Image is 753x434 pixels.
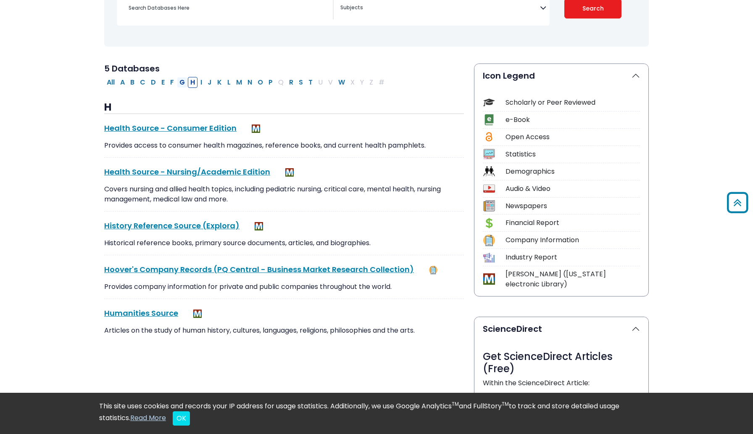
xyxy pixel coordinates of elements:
[124,2,333,14] input: Search database by title or keyword
[104,77,388,87] div: Alpha-list to filter by first letter of database name
[506,184,640,194] div: Audio & Video
[118,77,127,88] button: Filter Results A
[506,115,640,125] div: e-Book
[255,222,263,230] img: MeL (Michigan electronic Library)
[483,114,495,125] img: Icon e-Book
[234,77,245,88] button: Filter Results M
[506,132,640,142] div: Open Access
[474,317,648,341] button: ScienceDirect
[104,101,464,114] h3: H
[266,77,275,88] button: Filter Results P
[205,77,214,88] button: Filter Results J
[104,140,464,151] p: Provides access to consumer health magazines, reference books, and current health pamphlets.
[336,77,348,88] button: Filter Results W
[483,252,495,263] img: Icon Industry Report
[506,235,640,245] div: Company Information
[173,411,190,426] button: Close
[296,77,305,88] button: Filter Results S
[506,167,640,177] div: Demographics
[104,63,160,74] span: 5 Databases
[474,64,648,87] button: Icon Legend
[483,235,495,246] img: Icon Company Information
[483,378,640,388] p: Within the ScienceDirect Article:
[506,98,640,108] div: Scholarly or Peer Reviewed
[429,266,437,274] img: Company Information
[128,77,137,88] button: Filter Results B
[483,166,495,177] img: Icon Demographics
[148,77,158,88] button: Filter Results D
[198,77,205,88] button: Filter Results I
[104,282,464,292] p: Provides company information for private and public companies throughout the world.
[159,77,167,88] button: Filter Results E
[225,77,233,88] button: Filter Results L
[724,196,751,210] a: Back to Top
[483,97,495,108] img: Icon Scholarly or Peer Reviewed
[104,308,178,318] a: Humanities Source
[483,273,495,285] img: Icon MeL (Michigan electronic Library)
[306,77,315,88] button: Filter Results T
[452,400,459,408] sup: TM
[506,252,640,262] div: Industry Report
[245,77,255,88] button: Filter Results N
[215,77,224,88] button: Filter Results K
[483,217,495,229] img: Icon Financial Report
[104,264,414,275] a: Hoover's Company Records (PQ Central - Business Market Research Collection)
[506,201,640,211] div: Newspapers
[287,77,296,88] button: Filter Results R
[340,5,540,12] textarea: Search
[130,413,166,423] a: Read More
[104,123,237,133] a: Health Source - Consumer Edition
[285,168,294,177] img: MeL (Michigan electronic Library)
[483,351,640,375] h3: Get ScienceDirect Articles (Free)
[168,77,176,88] button: Filter Results F
[99,401,654,426] div: This site uses cookies and records your IP address for usage statistics. Additionally, we use Goo...
[104,167,270,177] a: Health Source - Nursing/Academic Edition
[252,124,260,133] img: MeL (Michigan electronic Library)
[104,325,464,336] p: Articles on the study of human history, cultures, languages, religions, philosophies and the arts.
[104,220,240,231] a: History Reference Source (Explora)
[484,131,494,143] img: Icon Open Access
[193,310,202,318] img: MeL (Michigan electronic Library)
[506,269,640,289] div: [PERSON_NAME] ([US_STATE] electronic Library)
[104,184,464,204] p: Covers nursing and allied health topics, including pediatric nursing, critical care, mental healt...
[188,77,197,88] button: Filter Results H
[104,77,117,88] button: All
[137,77,148,88] button: Filter Results C
[177,77,187,88] button: Filter Results G
[502,400,509,408] sup: TM
[255,77,266,88] button: Filter Results O
[506,218,640,228] div: Financial Report
[483,183,495,194] img: Icon Audio & Video
[483,148,495,160] img: Icon Statistics
[104,238,464,248] p: Historical reference books, primary source documents, articles, and biographies.
[483,200,495,212] img: Icon Newspapers
[506,149,640,159] div: Statistics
